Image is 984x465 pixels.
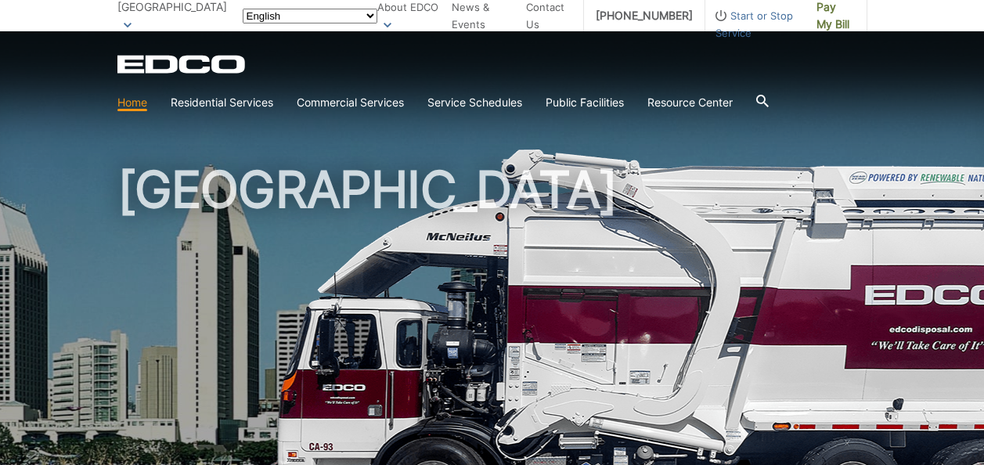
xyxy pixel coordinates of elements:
a: Public Facilities [546,94,624,111]
a: EDCD logo. Return to the homepage. [117,55,247,74]
select: Select a language [243,9,377,23]
a: Home [117,94,147,111]
a: Service Schedules [427,94,522,111]
a: Commercial Services [297,94,404,111]
a: Resource Center [647,94,733,111]
a: Residential Services [171,94,273,111]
